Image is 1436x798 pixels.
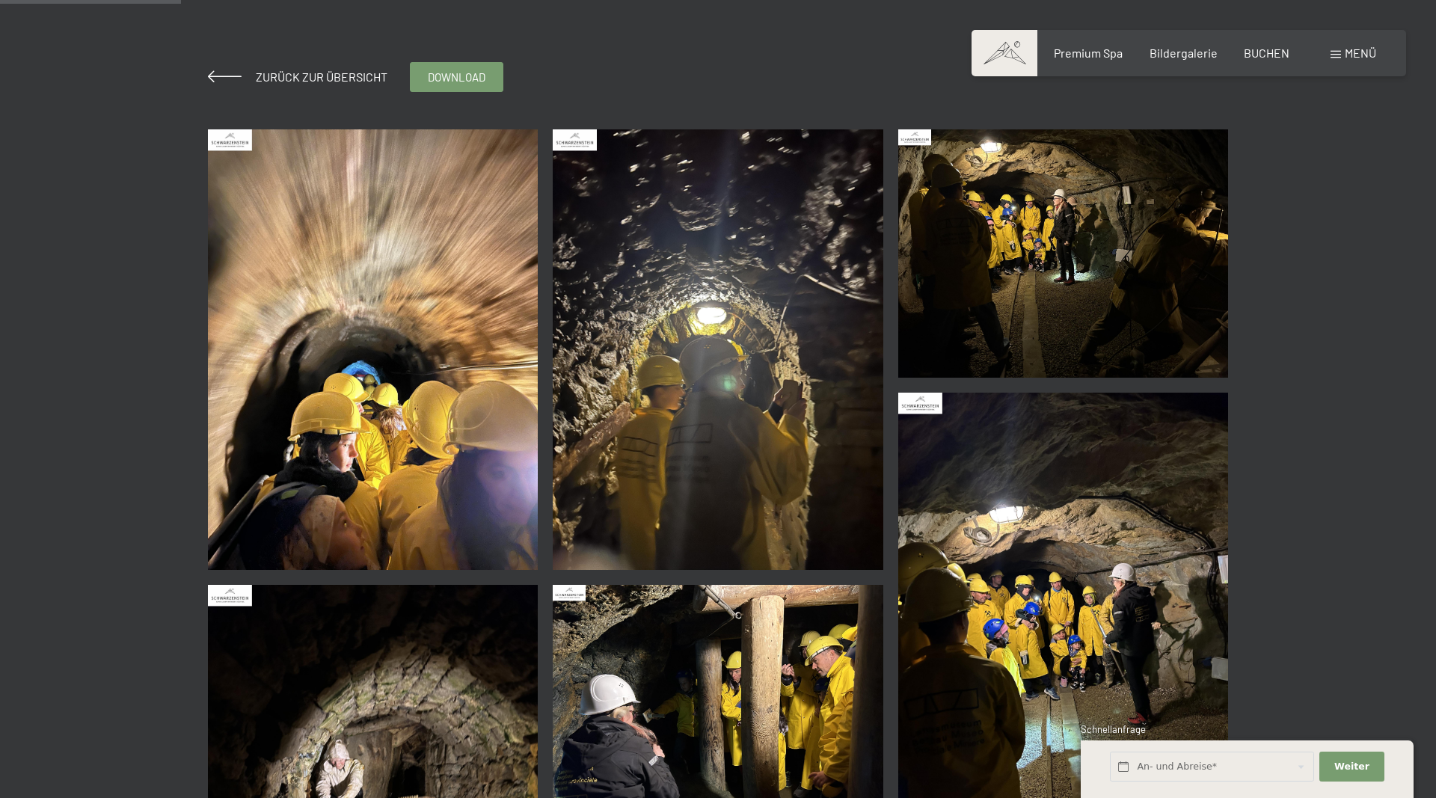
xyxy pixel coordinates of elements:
a: Premium Spa [1054,46,1123,60]
img: 02-09-2025 [898,129,1229,377]
img: 02-09-2025 [208,129,538,570]
span: Menü [1345,46,1376,60]
img: 02-09-2025 [553,129,883,570]
button: Weiter [1319,752,1384,782]
a: Zurück zur Übersicht [208,70,387,84]
a: BUCHEN [1244,46,1289,60]
a: 02-09-2025 [204,122,542,577]
a: 02-09-2025 [895,122,1233,384]
a: 02-09-2025 [549,122,887,577]
span: Weiter [1334,760,1369,773]
span: download [428,70,485,85]
a: download [411,63,503,91]
span: Zurück zur Übersicht [244,70,387,84]
span: Schnellanfrage [1081,723,1146,735]
a: Bildergalerie [1150,46,1218,60]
